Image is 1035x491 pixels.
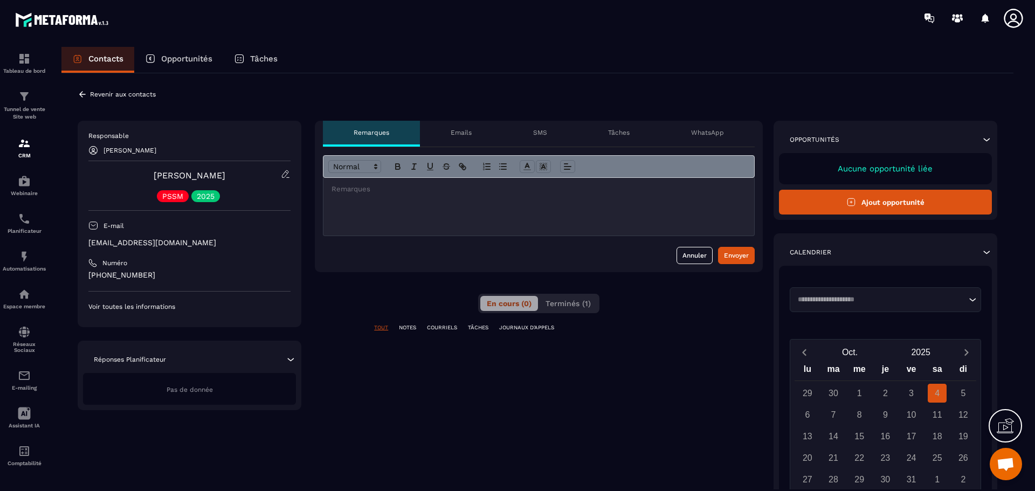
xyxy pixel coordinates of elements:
a: schedulerschedulerPlanificateur [3,204,46,242]
a: formationformationTunnel de vente Site web [3,82,46,129]
div: 21 [824,448,843,467]
div: 11 [928,405,947,424]
div: me [846,362,872,381]
a: Assistant IA [3,399,46,437]
a: formationformationTableau de bord [3,44,46,82]
p: JOURNAUX D'APPELS [499,324,554,331]
div: Ouvrir le chat [990,448,1022,480]
img: accountant [18,445,31,458]
div: 28 [824,470,843,489]
div: 7 [824,405,843,424]
div: ma [820,362,846,381]
div: 6 [798,405,817,424]
p: Voir toutes les informations [88,302,291,311]
div: 1 [850,384,869,403]
div: 19 [954,427,972,446]
p: Numéro [102,259,127,267]
img: social-network [18,326,31,338]
a: Contacts [61,47,134,73]
img: logo [15,10,112,30]
div: 23 [876,448,895,467]
input: Search for option [794,294,966,305]
div: 26 [954,448,972,467]
span: Terminés (1) [546,299,591,308]
a: [PERSON_NAME] [154,170,225,181]
p: SMS [533,128,547,137]
button: Terminés (1) [539,296,597,311]
div: 3 [902,384,921,403]
div: 17 [902,427,921,446]
p: Espace membre [3,303,46,309]
button: Annuler [677,247,713,264]
div: 1 [928,470,947,489]
div: 4 [928,384,947,403]
p: Revenir aux contacts [90,91,156,98]
div: 9 [876,405,895,424]
div: Calendar wrapper [795,362,976,489]
div: lu [795,362,820,381]
img: automations [18,175,31,188]
img: email [18,369,31,382]
button: Envoyer [718,247,755,264]
img: automations [18,250,31,263]
div: 29 [850,470,869,489]
div: sa [924,362,950,381]
div: di [950,362,976,381]
p: COURRIELS [427,324,457,331]
p: CRM [3,153,46,158]
p: WhatsApp [691,128,724,137]
p: Tunnel de vente Site web [3,106,46,121]
p: PSSM [162,192,183,200]
p: Responsable [88,132,291,140]
span: En cours (0) [487,299,532,308]
p: [PERSON_NAME] [103,147,156,154]
p: Aucune opportunité liée [790,164,981,174]
img: automations [18,288,31,301]
div: Search for option [790,287,981,312]
p: [EMAIL_ADDRESS][DOMAIN_NAME] [88,238,291,248]
p: 2025 [197,192,215,200]
p: Remarques [354,128,389,137]
div: 31 [902,470,921,489]
p: Tâches [250,54,278,64]
p: E-mail [103,222,124,230]
a: automationsautomationsAutomatisations [3,242,46,280]
p: Contacts [88,54,123,64]
a: Tâches [223,47,288,73]
div: 25 [928,448,947,467]
div: 13 [798,427,817,446]
div: 29 [798,384,817,403]
div: 5 [954,384,972,403]
p: TOUT [374,324,388,331]
p: Calendrier [790,248,831,257]
a: Opportunités [134,47,223,73]
button: Previous month [795,345,815,359]
p: Réseaux Sociaux [3,341,46,353]
a: formationformationCRM [3,129,46,167]
p: Assistant IA [3,423,46,428]
button: Next month [956,345,976,359]
button: Open months overlay [815,343,886,362]
div: Calendar days [795,384,976,489]
p: Emails [451,128,472,137]
p: [PHONE_NUMBER] [88,270,291,280]
p: Tâches [608,128,630,137]
p: Opportunités [161,54,212,64]
a: social-networksocial-networkRéseaux Sociaux [3,317,46,361]
div: 14 [824,427,843,446]
a: accountantaccountantComptabilité [3,437,46,474]
p: Opportunités [790,135,839,144]
div: 8 [850,405,869,424]
p: Automatisations [3,266,46,272]
div: 12 [954,405,972,424]
img: formation [18,90,31,103]
p: TÂCHES [468,324,488,331]
div: 15 [850,427,869,446]
div: Envoyer [724,250,749,261]
img: formation [18,52,31,65]
p: E-mailing [3,385,46,391]
p: Comptabilité [3,460,46,466]
div: 16 [876,427,895,446]
p: NOTES [399,324,416,331]
button: Open years overlay [885,343,956,362]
